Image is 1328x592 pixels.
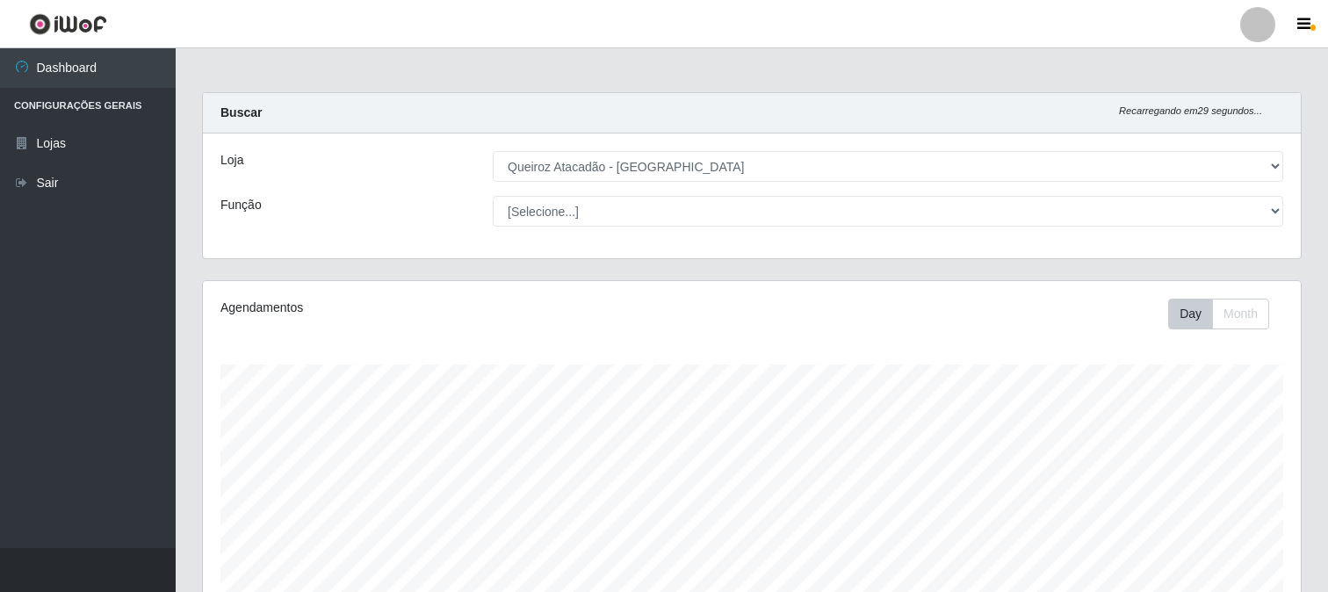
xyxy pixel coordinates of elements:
strong: Buscar [220,105,262,119]
button: Month [1212,299,1269,329]
label: Função [220,196,262,214]
label: Loja [220,151,243,170]
div: Toolbar with button groups [1168,299,1283,329]
button: Day [1168,299,1213,329]
div: Agendamentos [220,299,648,317]
div: First group [1168,299,1269,329]
i: Recarregando em 29 segundos... [1119,105,1262,116]
img: CoreUI Logo [29,13,107,35]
